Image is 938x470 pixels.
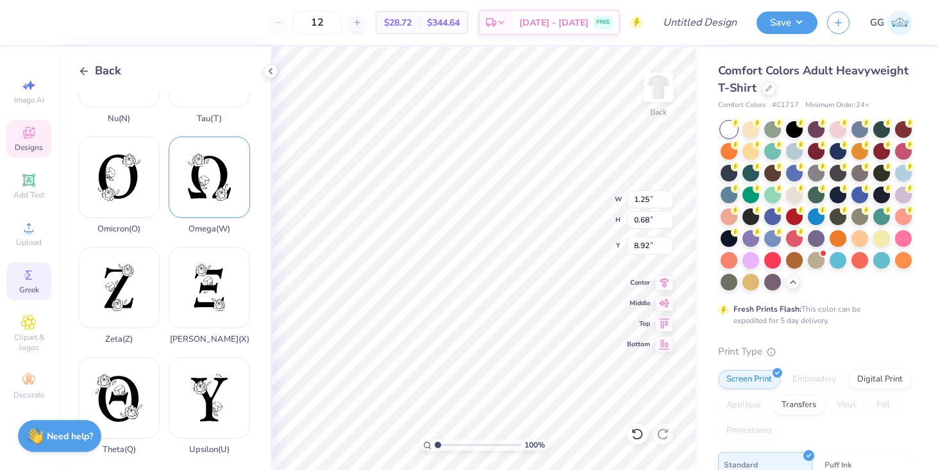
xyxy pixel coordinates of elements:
div: Tau ( T ) [197,114,222,124]
strong: Need help? [47,430,93,442]
div: Foil [868,396,898,415]
span: Clipart & logos [6,332,51,353]
span: Upload [16,237,42,248]
div: Theta ( Q ) [103,445,136,455]
div: This color can be expedited for 5 day delivery. [733,303,891,326]
div: Back [650,106,667,118]
div: Nu ( N ) [108,114,130,124]
span: $28.72 [384,16,412,29]
div: Applique [718,396,769,415]
span: FREE [596,18,610,27]
span: # C1717 [772,100,799,111]
span: Back [95,62,121,80]
span: GG [870,15,884,30]
img: Back [646,74,671,100]
span: [DATE] - [DATE] [519,16,589,29]
span: Comfort Colors Adult Heavyweight T-Shirt [718,63,909,96]
img: Gus Garza [887,10,912,35]
span: Designs [15,142,43,153]
div: Rhinestones [718,421,780,441]
span: Middle [627,299,650,308]
span: 100 % [524,439,545,451]
div: Omicron ( O ) [97,224,140,234]
span: Decorate [13,390,44,400]
span: Add Text [13,190,44,200]
span: Center [627,278,650,287]
div: Transfers [773,396,825,415]
button: Save [757,12,817,34]
input: Untitled Design [653,10,747,35]
strong: Fresh Prints Flash: [733,304,801,314]
div: [PERSON_NAME] ( X ) [170,335,249,344]
span: Minimum Order: 24 + [805,100,869,111]
span: Image AI [14,95,44,105]
span: Bottom [627,340,650,349]
input: – – [292,11,342,34]
span: Greek [19,285,39,295]
div: Omega ( W ) [188,224,230,234]
div: Vinyl [828,396,864,415]
div: Upsilon ( U ) [189,445,230,455]
span: $344.64 [427,16,460,29]
div: Screen Print [718,370,780,389]
div: Embroidery [784,370,845,389]
div: Zeta ( Z ) [105,335,133,344]
span: Top [627,319,650,328]
div: Digital Print [849,370,911,389]
span: Comfort Colors [718,100,766,111]
div: Print Type [718,344,912,359]
a: GG [870,10,912,35]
